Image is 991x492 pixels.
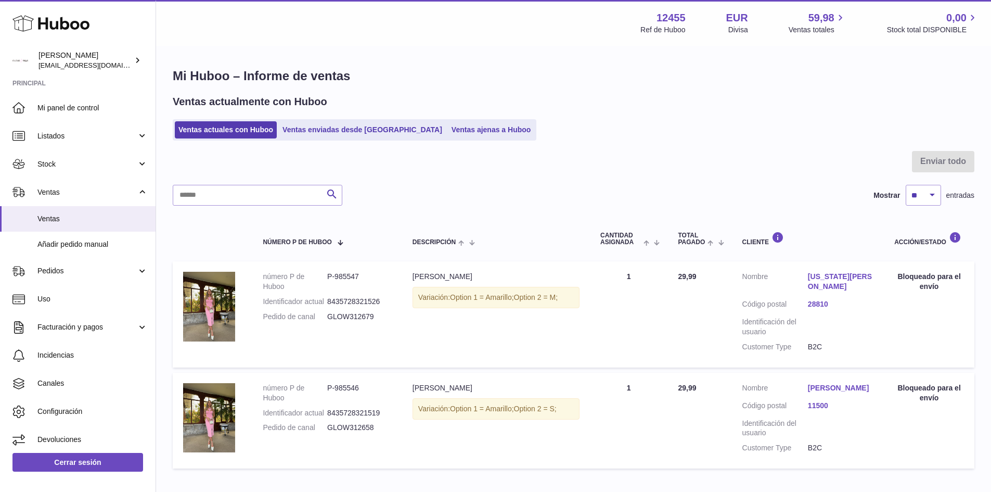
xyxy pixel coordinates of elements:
span: Facturación y pagos [37,322,137,332]
span: Ventas totales [789,25,846,35]
dt: Nombre [742,272,808,294]
div: Variación: [413,287,580,308]
dt: Código postal [742,299,808,312]
span: Option 2 = S; [514,405,557,413]
div: Divisa [728,25,748,35]
dt: Código postal [742,401,808,413]
h2: Ventas actualmente con Huboo [173,95,327,109]
dd: P-985547 [327,272,392,292]
dt: Pedido de canal [263,312,327,322]
a: [US_STATE][PERSON_NAME] [808,272,873,292]
strong: EUR [726,11,748,25]
dt: Pedido de canal [263,423,327,433]
a: Ventas actuales con Huboo [175,121,277,138]
dt: Customer Type [742,443,808,453]
dt: número P de Huboo [263,272,327,292]
td: 1 [590,261,667,367]
dt: Nombre [742,383,808,396]
td: 1 [590,373,667,469]
dd: 8435728321519 [327,408,392,418]
dt: Identificación del usuario [742,419,808,438]
span: Incidencias [37,350,148,360]
span: 29,99 [678,272,696,281]
span: Uso [37,294,148,304]
span: entradas [946,191,974,200]
dd: B2C [808,443,873,453]
span: Option 2 = M; [514,293,558,301]
dd: 8435728321526 [327,297,392,307]
span: número P de Huboo [263,239,331,246]
a: [PERSON_NAME] [808,383,873,393]
div: Bloqueado para el envío [894,383,964,403]
img: IMG_6607.jpg [183,383,235,452]
span: 59,98 [808,11,834,25]
img: IMG_6607.jpg [183,272,235,341]
h1: Mi Huboo – Informe de ventas [173,68,974,84]
div: [PERSON_NAME] [413,272,580,282]
span: Option 1 = Amarillo; [450,293,514,301]
span: Configuración [37,407,148,417]
span: Ventas [37,214,148,224]
span: Canales [37,379,148,388]
div: Bloqueado para el envío [894,272,964,292]
strong: 12455 [657,11,686,25]
span: Total pagado [678,232,705,246]
a: 59,98 Ventas totales [789,11,846,35]
span: Devoluciones [37,435,148,445]
dd: GLOW312658 [327,423,392,433]
dt: Customer Type [742,342,808,352]
a: Cerrar sesión [12,453,143,472]
span: 0,00 [946,11,967,25]
div: Cliente [742,232,874,246]
dt: Identificación del usuario [742,317,808,337]
span: Listados [37,131,137,141]
span: Mi panel de control [37,103,148,113]
span: Option 1 = Amarillo; [450,405,514,413]
a: 28810 [808,299,873,309]
span: Cantidad ASIGNADA [600,232,641,246]
span: Descripción [413,239,456,246]
span: Stock total DISPONIBLE [887,25,979,35]
a: 0,00 Stock total DISPONIBLE [887,11,979,35]
span: 29,99 [678,384,696,392]
label: Mostrar [873,191,900,200]
dd: B2C [808,342,873,352]
dd: P-985546 [327,383,392,403]
div: Ref de Huboo [640,25,685,35]
span: [EMAIL_ADDRESS][DOMAIN_NAME] [38,61,153,69]
div: Variación: [413,398,580,420]
span: Añadir pedido manual [37,239,148,249]
div: Acción/Estado [894,232,964,246]
dt: número P de Huboo [263,383,327,403]
dt: Identificador actual [263,408,327,418]
a: Ventas ajenas a Huboo [448,121,535,138]
img: pedidos@glowrias.com [12,53,28,68]
a: Ventas enviadas desde [GEOGRAPHIC_DATA] [279,121,446,138]
a: 11500 [808,401,873,411]
dd: GLOW312679 [327,312,392,322]
dt: Identificador actual [263,297,327,307]
span: Ventas [37,187,137,197]
span: Stock [37,159,137,169]
span: Pedidos [37,266,137,276]
div: [PERSON_NAME] [38,51,132,70]
div: [PERSON_NAME] [413,383,580,393]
